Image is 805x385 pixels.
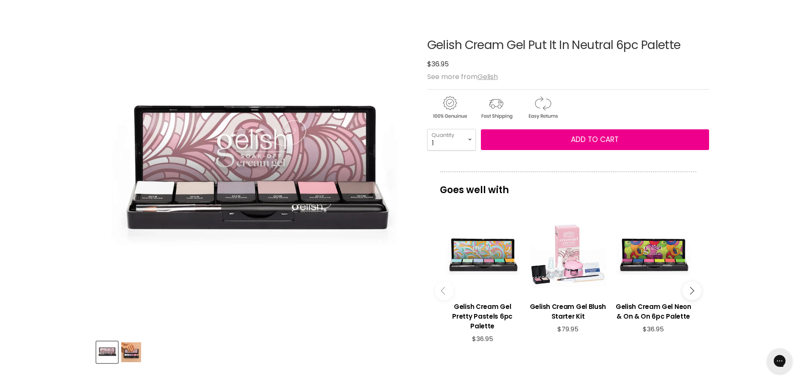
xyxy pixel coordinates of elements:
button: Gelish Cream Gel Put It In Neutral 6pc Palette [120,341,142,363]
h3: Gelish Cream Gel Pretty Pastels 6pc Palette [444,302,521,331]
h3: Gelish Cream Gel Blush Starter Kit [529,302,606,321]
span: Add to cart [571,134,619,145]
p: Goes well with [440,172,696,199]
h1: Gelish Cream Gel Put It In Neutral 6pc Palette [427,39,709,52]
img: shipping.gif [474,95,518,120]
a: View product:Gelish Cream Gel Blush Starter Kit [529,295,606,325]
h3: Gelish Cream Gel Neon & On & On 6pc Palette [615,302,692,321]
button: Gelish Cream Gel Put It In Neutral 6pc Palette [96,341,118,363]
select: Quantity [427,129,476,150]
div: Product thumbnails [95,339,413,363]
img: Gelish Cream Gel Put It In Neutral 6pc Palette [121,342,141,362]
a: View product:Gelish Cream Gel Neon & On & On 6pc Palette [615,295,692,325]
span: $36.95 [472,334,493,343]
span: See more from [427,72,498,82]
img: Gelish Cream Gel Put It In Neutral 6pc Palette [97,342,117,362]
a: Gelish [478,72,498,82]
span: $36.95 [643,325,664,333]
img: genuine.gif [427,95,472,120]
a: View product:Gelish Cream Gel Pretty Pastels 6pc Palette [444,295,521,335]
span: $36.95 [427,59,449,69]
div: Gelish Cream Gel Put It In Neutral 6pc Palette image. Click or Scroll to Zoom. [96,18,412,333]
img: returns.gif [520,95,565,120]
iframe: Gorgias live chat messenger [763,345,797,377]
span: $79.95 [557,325,579,333]
button: Add to cart [481,129,709,150]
